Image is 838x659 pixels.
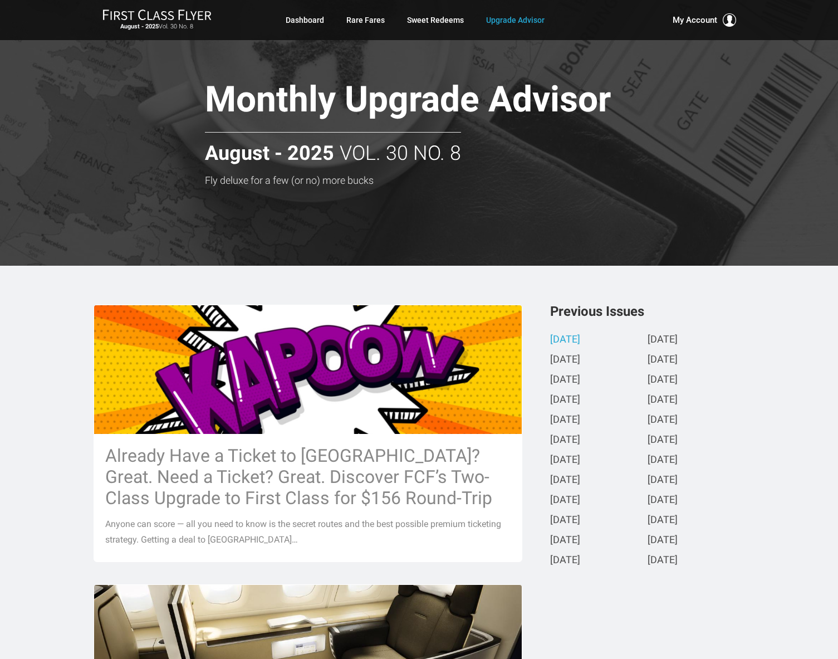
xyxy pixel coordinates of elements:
a: Rare Fares [346,10,385,30]
a: [DATE] [550,394,580,406]
a: Sweet Redeems [407,10,464,30]
a: Dashboard [286,10,324,30]
a: [DATE] [648,515,678,526]
a: [DATE] [648,334,678,346]
strong: August - 2025 [120,23,159,30]
a: [DATE] [648,455,678,466]
a: [DATE] [550,535,580,546]
a: [DATE] [648,374,678,386]
h2: Vol. 30 No. 8 [205,132,461,165]
a: Upgrade Advisor [486,10,545,30]
a: [DATE] [550,334,580,346]
a: [DATE] [550,374,580,386]
h3: Already Have a Ticket to [GEOGRAPHIC_DATA]? Great. Need a Ticket? Great. Discover FCF’s Two-Class... [105,445,511,509]
a: Already Have a Ticket to [GEOGRAPHIC_DATA]? Great. Need a Ticket? Great. Discover FCF’s Two-Class... [94,305,522,562]
a: [DATE] [648,354,678,366]
a: [DATE] [648,394,678,406]
a: [DATE] [648,555,678,567]
a: [DATE] [550,495,580,506]
a: [DATE] [550,455,580,466]
strong: August - 2025 [205,143,334,165]
a: [DATE] [550,435,580,446]
img: First Class Flyer [102,9,212,21]
a: [DATE] [648,414,678,426]
h3: Fly deluxe for a few (or no) more bucks [205,175,689,186]
a: [DATE] [550,515,580,526]
a: [DATE] [550,354,580,366]
a: [DATE] [648,495,678,506]
button: My Account [673,13,736,27]
a: First Class FlyerAugust - 2025Vol. 30 No. 8 [102,9,212,31]
a: [DATE] [648,435,678,446]
a: [DATE] [550,555,580,567]
a: [DATE] [550,414,580,426]
a: [DATE] [550,475,580,486]
p: Anyone can score — all you need to know is the secret routes and the best possible premium ticket... [105,516,511,548]
small: Vol. 30 No. 8 [102,23,212,31]
span: My Account [673,13,717,27]
h3: Previous Issues [550,305,745,318]
h1: Monthly Upgrade Advisor [205,80,689,123]
a: [DATE] [648,535,678,546]
a: [DATE] [648,475,678,486]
